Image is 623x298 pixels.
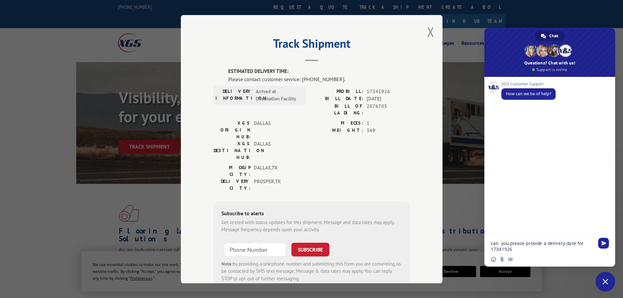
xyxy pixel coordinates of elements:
div: Chat [535,31,565,41]
div: Subscribe to alerts [221,209,402,219]
span: [DATE] [367,95,410,103]
label: DELIVERY CITY: [214,178,251,191]
span: DALLAS [254,140,298,161]
label: XGS ORIGIN HUB: [214,119,251,140]
button: SUBSCRIBE [291,242,329,256]
span: Chat [549,31,558,41]
label: BILL DATE: [312,95,363,103]
span: Insert an emoji [491,257,496,262]
div: by providing a telephone number and submitting this form you are consenting to be contacted by SM... [221,260,402,282]
span: Send [598,238,609,249]
div: Close chat [596,272,615,291]
span: 2876705 [367,102,410,116]
label: WEIGHT: [312,127,363,134]
span: XGS Customer Support [501,82,556,86]
span: Audio message [508,257,513,262]
strong: Note: [221,260,233,267]
label: PICKUP CITY: [214,164,251,178]
label: PIECES: [312,119,363,127]
button: Close modal [427,23,434,41]
span: 1 [367,119,410,127]
span: Arrived at Destination Facility [256,88,300,102]
span: Send a file [499,257,505,262]
span: 17341926 [367,88,410,95]
span: DALLAS , TX [254,164,298,178]
span: 349 [367,127,410,134]
h2: Track Shipment [214,39,410,51]
label: BILL OF LADING: [312,102,363,116]
span: PROSPER , TX [254,178,298,191]
span: How can we be of help? [506,91,551,96]
label: ESTIMATED DELIVERY TIME: [228,68,410,75]
span: DALLAS [254,119,298,140]
input: Phone Number [224,242,286,256]
label: XGS DESTINATION HUB: [214,140,251,161]
label: DELIVERY INFORMATION: [216,88,252,102]
textarea: Compose your message... [491,240,594,252]
div: Please contact customer service: [PHONE_NUMBER]. [228,75,410,83]
div: Get texted with status updates for this shipment. Message and data rates may apply. Message frequ... [221,219,402,233]
label: PROBILL: [312,88,363,95]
